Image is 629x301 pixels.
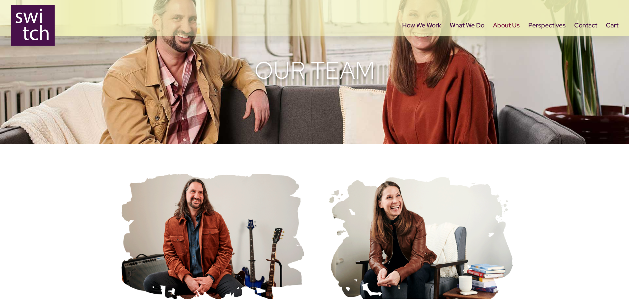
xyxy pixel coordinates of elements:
[117,174,304,299] img: joe-bio-pic
[450,23,484,51] a: What We Do
[402,23,441,51] a: How We Work
[117,56,513,88] h1: Our TEAM
[606,23,618,51] a: Cart
[528,23,566,51] a: Perspectives
[326,174,513,299] img: kathy-bio-pic
[493,23,520,51] a: About Us
[574,23,597,51] a: Contact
